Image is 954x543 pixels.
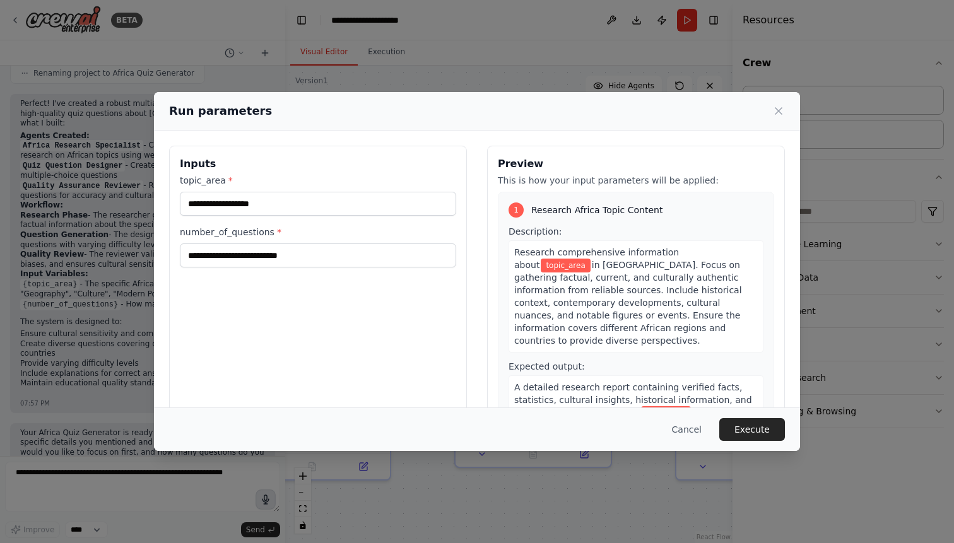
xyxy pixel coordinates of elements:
[498,174,774,187] p: This is how your input parameters will be applied:
[498,156,774,172] h3: Preview
[169,102,272,120] h2: Run parameters
[509,226,562,236] span: Description:
[531,204,662,216] span: Research Africa Topic Content
[509,361,585,371] span: Expected output:
[719,418,785,441] button: Execute
[662,418,712,441] button: Cancel
[180,174,456,187] label: topic_area
[514,260,742,346] span: in [GEOGRAPHIC_DATA]. Focus on gathering factual, current, and culturally authentic information f...
[541,259,590,272] span: Variable: topic_area
[514,382,752,417] span: A detailed research report containing verified facts, statistics, cultural insights, historical i...
[180,226,456,238] label: number_of_questions
[641,406,690,420] span: Variable: topic_area
[509,202,524,218] div: 1
[180,156,456,172] h3: Inputs
[514,247,679,270] span: Research comprehensive information about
